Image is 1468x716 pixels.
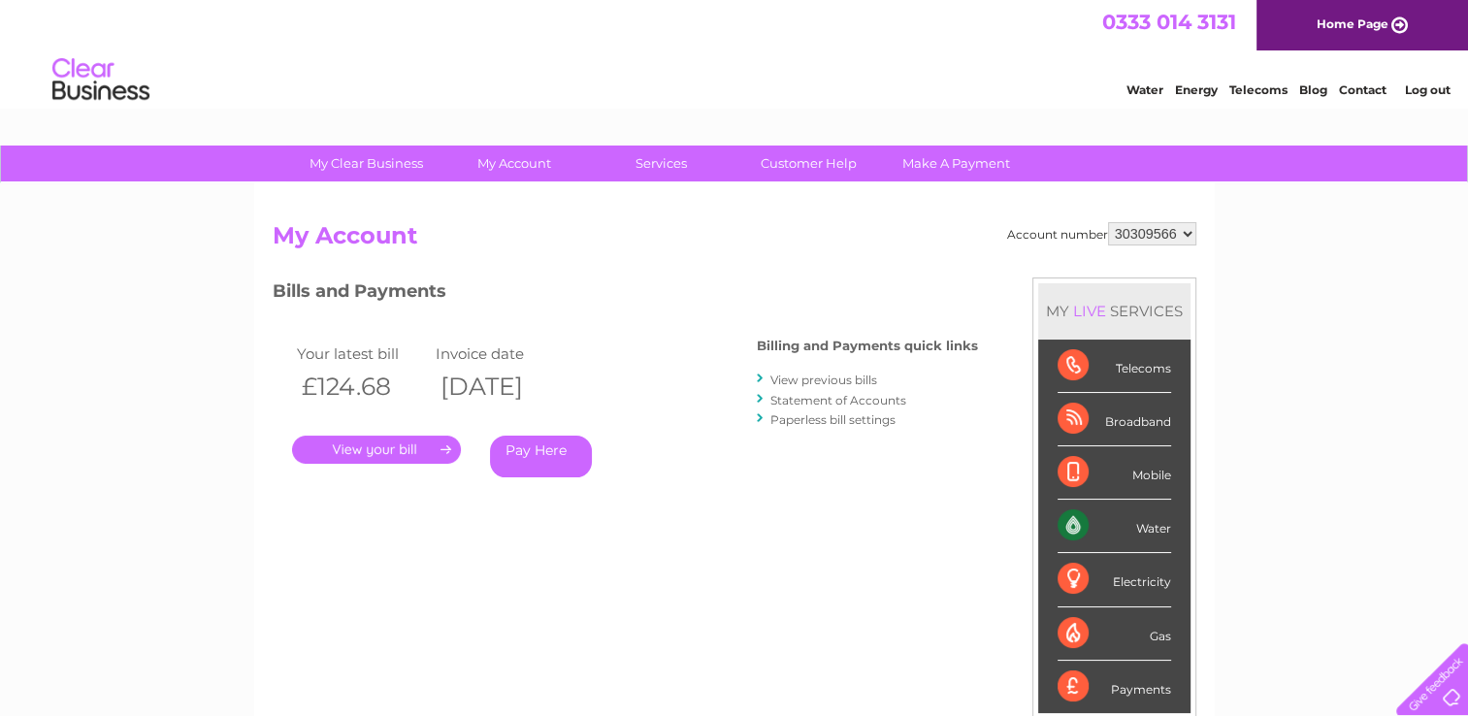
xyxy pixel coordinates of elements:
[277,11,1193,94] div: Clear Business is a trading name of Verastar Limited (registered in [GEOGRAPHIC_DATA] No. 3667643...
[292,367,432,407] th: £124.68
[876,146,1036,181] a: Make A Payment
[1102,10,1236,34] a: 0333 014 3131
[1058,340,1171,393] div: Telecoms
[292,436,461,464] a: .
[1058,661,1171,713] div: Payments
[581,146,741,181] a: Services
[1007,222,1196,245] div: Account number
[1339,82,1386,97] a: Contact
[1229,82,1288,97] a: Telecoms
[292,341,432,367] td: Your latest bill
[1058,446,1171,500] div: Mobile
[1058,393,1171,446] div: Broadband
[431,341,571,367] td: Invoice date
[431,367,571,407] th: [DATE]
[1404,82,1450,97] a: Log out
[770,393,906,407] a: Statement of Accounts
[286,146,446,181] a: My Clear Business
[1299,82,1327,97] a: Blog
[1126,82,1163,97] a: Water
[757,339,978,353] h4: Billing and Payments quick links
[1058,553,1171,606] div: Electricity
[1058,500,1171,553] div: Water
[770,412,896,427] a: Paperless bill settings
[1058,607,1171,661] div: Gas
[273,222,1196,259] h2: My Account
[273,277,978,311] h3: Bills and Payments
[1069,302,1110,320] div: LIVE
[729,146,889,181] a: Customer Help
[434,146,594,181] a: My Account
[1175,82,1218,97] a: Energy
[51,50,150,110] img: logo.png
[770,373,877,387] a: View previous bills
[490,436,592,477] a: Pay Here
[1038,283,1191,339] div: MY SERVICES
